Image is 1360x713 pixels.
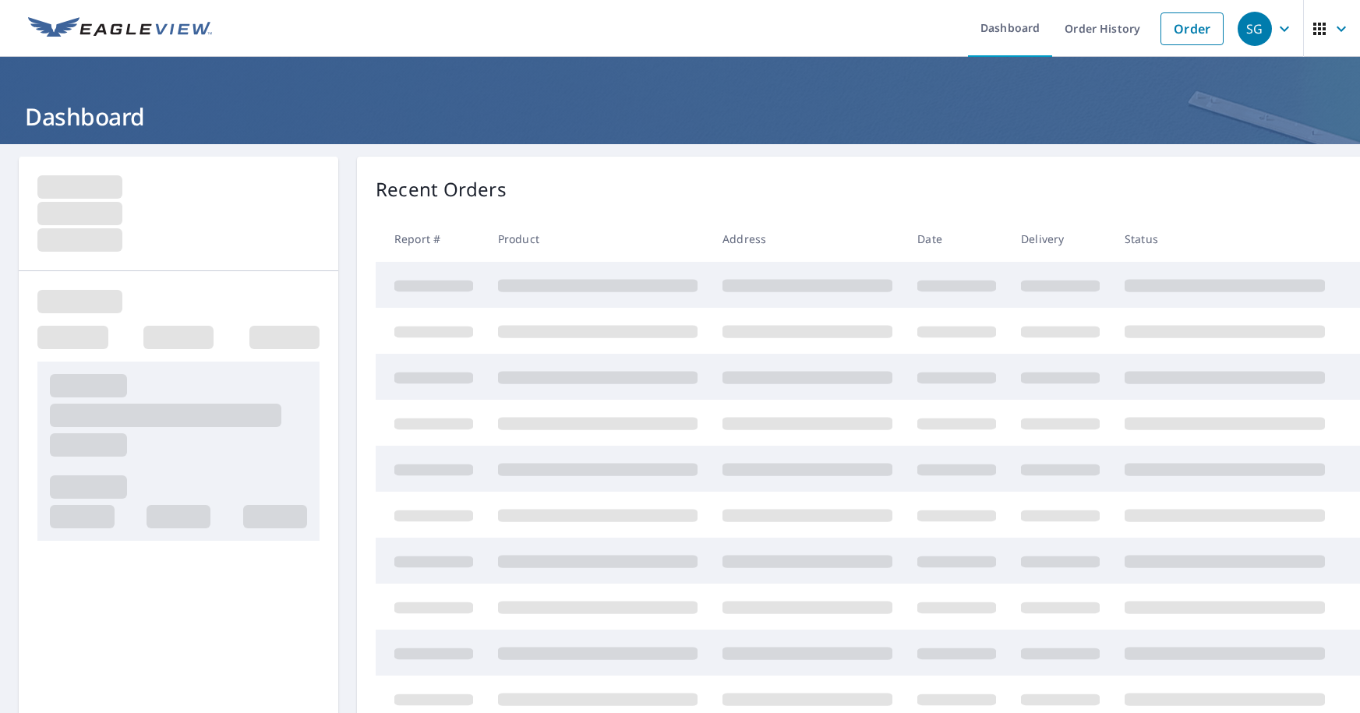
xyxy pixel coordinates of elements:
[905,216,1009,262] th: Date
[376,216,486,262] th: Report #
[19,101,1341,132] h1: Dashboard
[710,216,905,262] th: Address
[1238,12,1272,46] div: SG
[28,17,212,41] img: EV Logo
[376,175,507,203] p: Recent Orders
[1160,12,1224,45] a: Order
[486,216,710,262] th: Product
[1112,216,1337,262] th: Status
[1009,216,1112,262] th: Delivery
